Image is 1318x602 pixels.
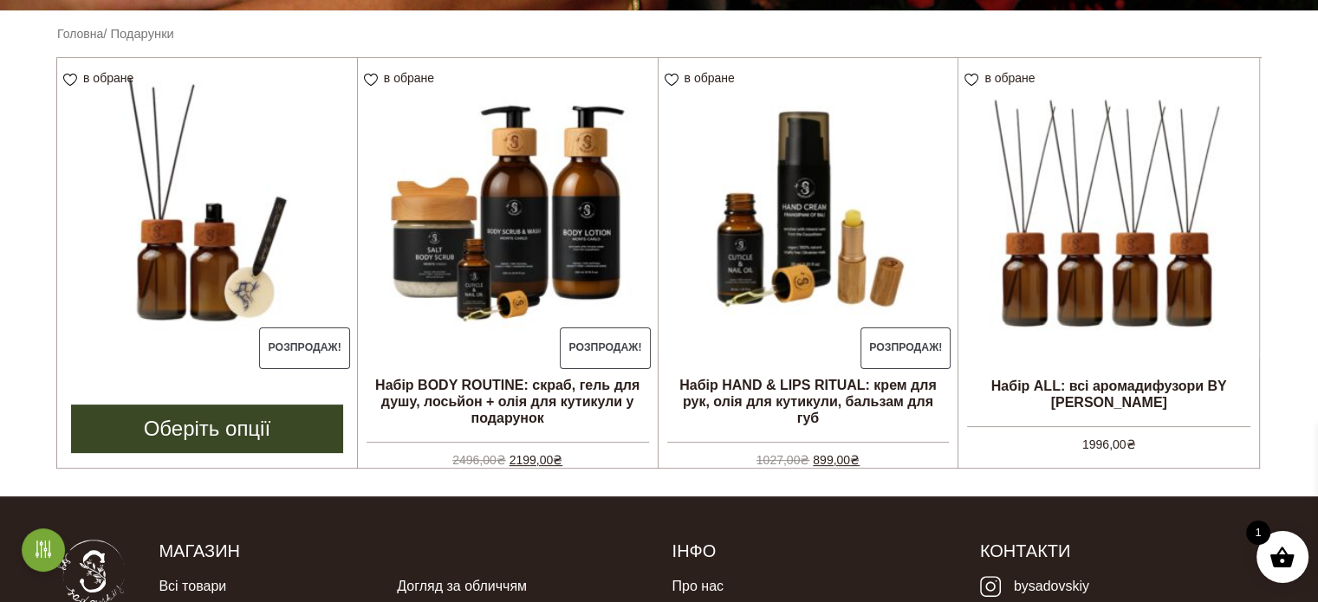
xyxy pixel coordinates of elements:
[665,74,678,87] img: unfavourite.svg
[553,453,562,467] span: ₴
[510,453,563,467] bdi: 2199,00
[958,58,1259,450] a: Набір ALL: всі аромадифузори BY [PERSON_NAME] 1996,00₴
[958,371,1259,418] h2: Набір ALL: всі аромадифузори BY [PERSON_NAME]
[159,540,646,562] h5: Магазин
[672,540,953,562] h5: Інфо
[497,453,506,467] span: ₴
[964,74,978,87] img: unfavourite.svg
[364,74,378,87] img: unfavourite.svg
[57,27,103,41] a: Головна
[71,405,343,453] a: Виберіть опції для " Набір HOME AROMA: аромадифузор, спрей для текстилю, аромасаше"
[964,71,1041,85] a: в обране
[83,71,133,85] span: в обране
[384,71,434,85] span: в обране
[364,71,440,85] a: в обране
[685,71,735,85] span: в обране
[1082,437,1136,451] bdi: 1996,00
[1246,521,1270,545] span: 1
[813,453,860,467] bdi: 899,00
[665,71,741,85] a: в обране
[358,370,658,434] h2: Набір BODY ROUTINE: скраб, гель для душу, лосьйон + олія для кутикули у подарунок
[452,453,506,467] bdi: 2496,00
[358,58,658,450] a: Розпродаж! Набір BODY ROUTINE: скраб, гель для душу, лосьйон + олія для кутикули у подарунок
[659,370,958,434] h2: Набір HAND & LIPS RITUAL: крем для рук, олія для кутикули, бальзам для губ
[850,453,860,467] span: ₴
[1126,437,1135,451] span: ₴
[57,58,357,370] a: Розпродаж!
[756,453,810,467] bdi: 1027,00
[63,71,140,85] a: в обране
[984,71,1035,85] span: в обране
[800,453,809,467] span: ₴
[63,74,77,87] img: unfavourite.svg
[57,24,1261,43] nav: Breadcrumb
[860,327,951,369] span: Розпродаж!
[560,327,651,369] span: Розпродаж!
[259,327,350,369] span: Розпродаж!
[980,540,1262,562] h5: Контакти
[659,58,958,450] a: Розпродаж! Набір HAND & LIPS RITUAL: крем для рук, олія для кутикули, бальзам для губ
